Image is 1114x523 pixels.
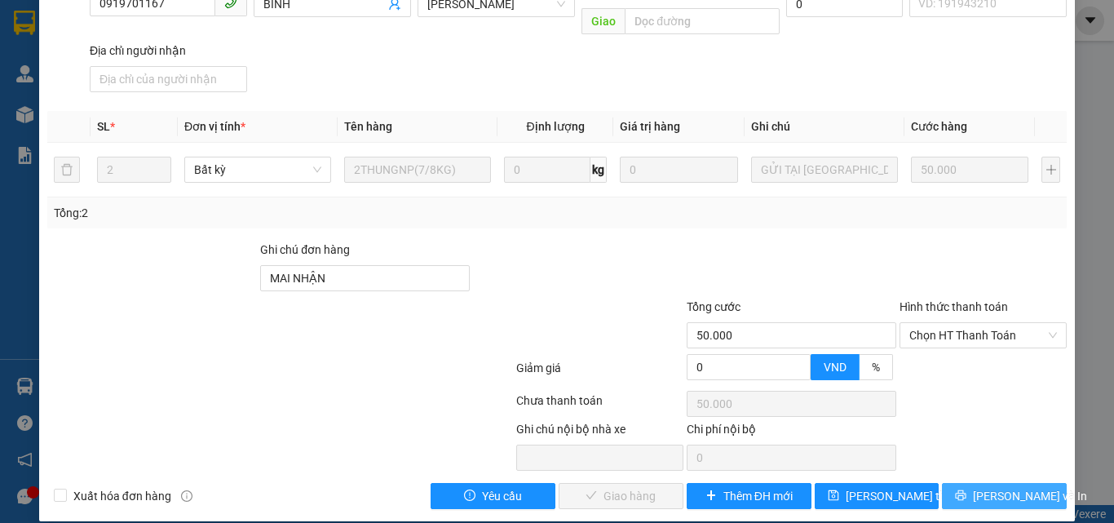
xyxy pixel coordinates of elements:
span: printer [955,490,966,503]
div: Bến Tre [156,14,292,33]
span: save [828,490,839,503]
input: Ghi chú đơn hàng [260,265,470,291]
label: Ghi chú đơn hàng [260,243,350,256]
label: Hình thức thanh toán [900,300,1008,313]
input: Ghi Chú [751,157,898,183]
span: Tổng cước [687,300,740,313]
th: Ghi chú [745,111,904,143]
span: Thêm ĐH mới [723,487,793,505]
div: Tổng: 2 [54,204,431,222]
button: delete [54,157,80,183]
div: Chi phí nội bộ [687,420,896,445]
span: % [872,361,880,374]
span: exclamation-circle [464,490,475,503]
button: exclamation-circleYêu cầu [431,483,555,509]
span: Đơn vị tính [184,120,245,133]
div: SẾP THƯƠNG [156,33,292,53]
span: Yêu cầu [482,487,522,505]
span: [PERSON_NAME] thay đổi [846,487,976,505]
div: Giảm giá [515,359,685,388]
div: Chưa thanh toán [515,392,685,420]
button: plus [1041,157,1060,183]
input: Dọc đường [625,8,780,34]
span: VND [824,361,847,374]
input: VD: Bàn, Ghế [344,157,491,183]
button: save[PERSON_NAME] thay đổi [815,483,939,509]
input: 0 [911,157,1028,183]
button: printer[PERSON_NAME] và In [942,483,1067,509]
button: checkGiao hàng [559,483,683,509]
span: Xuất hóa đơn hàng [67,487,178,505]
div: [PERSON_NAME] [14,14,144,51]
span: Bất kỳ [194,157,321,182]
span: Giao [581,8,625,34]
div: Tên hàng: 1 PB TIỀN VÉ [DATE] ( : 1 ) [14,87,292,128]
span: [PERSON_NAME] và In [973,487,1087,505]
span: Gửi: [14,14,39,31]
div: Ghi chú nội bộ nhà xe [516,420,683,445]
input: Địa chỉ của người nhận [90,66,247,92]
span: SL [97,120,110,133]
span: Cước hàng [911,120,967,133]
span: plus [705,490,717,503]
span: Định lượng [526,120,584,133]
span: Nhận: [156,16,195,33]
div: PHÁT 4H [14,51,144,70]
span: SL [20,106,42,129]
span: kg [590,157,607,183]
input: 0 [620,157,737,183]
button: plusThêm ĐH mới [687,483,811,509]
span: Giá trị hàng [620,120,680,133]
span: Tên hàng [344,120,392,133]
span: Chọn HT Thanh Toán [909,323,1057,348]
div: Địa chỉ người nhận [90,42,247,60]
span: info-circle [181,490,192,502]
